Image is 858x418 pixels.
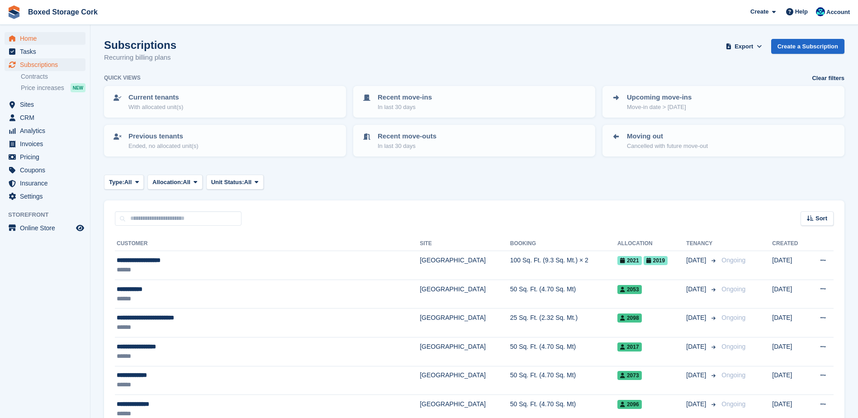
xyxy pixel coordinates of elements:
span: All [124,178,132,187]
span: Analytics [20,124,74,137]
span: Storefront [8,210,90,219]
span: Home [20,32,74,45]
p: Moving out [627,131,708,142]
td: [GEOGRAPHIC_DATA] [420,366,510,395]
span: [DATE] [686,285,708,294]
td: [DATE] [772,366,807,395]
button: Type: All [104,175,144,190]
td: 25 Sq. Ft. (2.32 Sq. Mt.) [510,309,617,337]
a: Clear filters [812,74,844,83]
a: menu [5,177,85,190]
th: Customer [115,237,420,251]
span: Ongoing [721,256,745,264]
span: 2017 [617,342,642,351]
a: Preview store [75,223,85,233]
span: [DATE] [686,256,708,265]
p: Previous tenants [128,131,199,142]
span: Unit Status: [211,178,244,187]
p: Current tenants [128,92,183,103]
span: [DATE] [686,370,708,380]
td: 100 Sq. Ft. (9.3 Sq. Mt.) × 2 [510,251,617,280]
span: 2019 [644,256,668,265]
th: Allocation [617,237,686,251]
span: Ongoing [721,285,745,293]
a: menu [5,111,85,124]
span: Export [735,42,753,51]
h1: Subscriptions [104,39,176,51]
span: CRM [20,111,74,124]
img: stora-icon-8386f47178a22dfd0bd8f6a31ec36ba5ce8667c1dd55bd0f319d3a0aa187defe.svg [7,5,21,19]
span: Sort [815,214,827,223]
td: 50 Sq. Ft. (4.70 Sq. Mt) [510,337,617,366]
span: All [183,178,190,187]
span: Ongoing [721,371,745,379]
span: Create [750,7,768,16]
p: Move-in date > [DATE] [627,103,692,112]
th: Tenancy [686,237,718,251]
div: NEW [71,83,85,92]
img: Vincent [816,7,825,16]
span: 2098 [617,313,642,323]
span: Ongoing [721,343,745,350]
td: 50 Sq. Ft. (4.70 Sq. Mt) [510,280,617,309]
td: [GEOGRAPHIC_DATA] [420,280,510,309]
td: [DATE] [772,337,807,366]
span: Price increases [21,84,64,92]
a: menu [5,164,85,176]
p: In last 30 days [378,103,432,112]
span: All [244,178,252,187]
a: Boxed Storage Cork [24,5,101,19]
a: Recent move-ins In last 30 days [354,87,594,117]
span: [DATE] [686,313,708,323]
span: 2073 [617,371,642,380]
a: Contracts [21,72,85,81]
a: menu [5,222,85,234]
span: Pricing [20,151,74,163]
span: Settings [20,190,74,203]
span: Account [826,8,850,17]
button: Export [724,39,764,54]
button: Unit Status: All [206,175,264,190]
span: Invoices [20,138,74,150]
span: Insurance [20,177,74,190]
p: Recent move-ins [378,92,432,103]
p: In last 30 days [378,142,436,151]
p: Cancelled with future move-out [627,142,708,151]
span: Type: [109,178,124,187]
a: menu [5,98,85,111]
p: Recurring billing plans [104,52,176,63]
h6: Quick views [104,74,141,82]
span: Ongoing [721,314,745,321]
td: [DATE] [772,251,807,280]
th: Created [772,237,807,251]
span: Sites [20,98,74,111]
a: menu [5,124,85,137]
p: Recent move-outs [378,131,436,142]
span: Tasks [20,45,74,58]
p: With allocated unit(s) [128,103,183,112]
span: Help [795,7,808,16]
span: Coupons [20,164,74,176]
td: [DATE] [772,280,807,309]
a: Moving out Cancelled with future move-out [603,126,844,156]
span: [DATE] [686,342,708,351]
a: menu [5,151,85,163]
p: Ended, no allocated unit(s) [128,142,199,151]
a: Create a Subscription [771,39,844,54]
span: [DATE] [686,399,708,409]
th: Booking [510,237,617,251]
th: Site [420,237,510,251]
span: Subscriptions [20,58,74,71]
a: Current tenants With allocated unit(s) [105,87,345,117]
a: Recent move-outs In last 30 days [354,126,594,156]
span: Ongoing [721,400,745,408]
p: Upcoming move-ins [627,92,692,103]
a: Price increases NEW [21,83,85,93]
a: menu [5,58,85,71]
td: [DATE] [772,309,807,337]
td: 50 Sq. Ft. (4.70 Sq. Mt) [510,366,617,395]
a: menu [5,45,85,58]
td: [GEOGRAPHIC_DATA] [420,251,510,280]
span: Allocation: [152,178,183,187]
button: Allocation: All [147,175,203,190]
